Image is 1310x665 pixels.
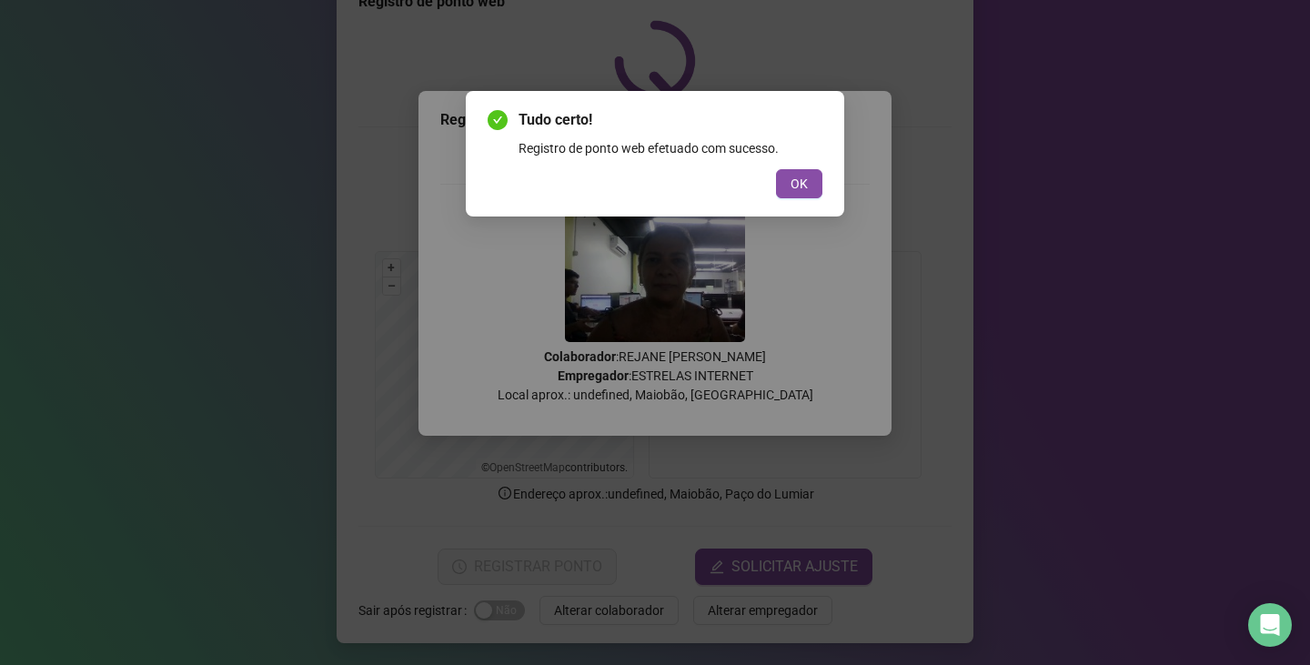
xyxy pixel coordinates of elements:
[776,169,822,198] button: OK
[519,109,822,131] span: Tudo certo!
[1248,603,1292,647] div: Open Intercom Messenger
[519,138,822,158] div: Registro de ponto web efetuado com sucesso.
[791,174,808,194] span: OK
[488,110,508,130] span: check-circle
